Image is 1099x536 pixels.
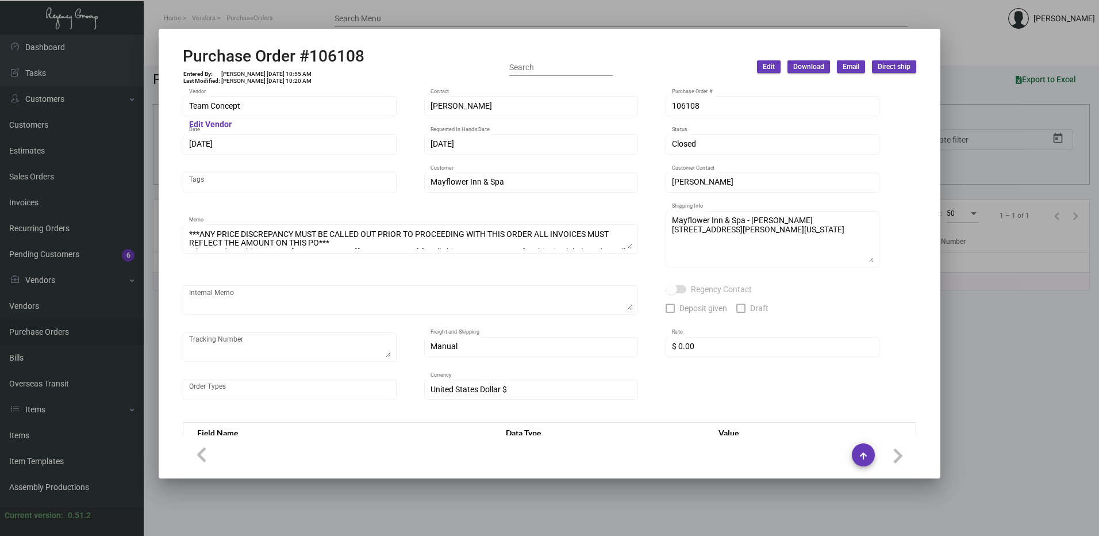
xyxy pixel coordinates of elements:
button: Edit [757,60,781,73]
span: Draft [750,301,768,315]
span: Deposit given [679,301,727,315]
span: Direct ship [878,62,910,72]
th: Field Name [183,423,495,443]
div: 0.51.2 [68,510,91,522]
div: Current version: [5,510,63,522]
span: Edit [763,62,775,72]
button: Download [787,60,830,73]
button: Direct ship [872,60,916,73]
mat-hint: Edit Vendor [189,120,232,129]
span: Download [793,62,824,72]
span: Manual [431,342,458,351]
button: Email [837,60,865,73]
td: [PERSON_NAME] [DATE] 10:20 AM [221,78,312,85]
span: Closed [672,139,696,148]
span: Email [843,62,859,72]
td: Last Modified: [183,78,221,85]
th: Value [707,423,916,443]
th: Data Type [494,423,707,443]
span: Regency Contact [691,282,752,296]
td: Entered By: [183,71,221,78]
h2: Purchase Order #106108 [183,47,364,66]
td: [PERSON_NAME] [DATE] 10:55 AM [221,71,312,78]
